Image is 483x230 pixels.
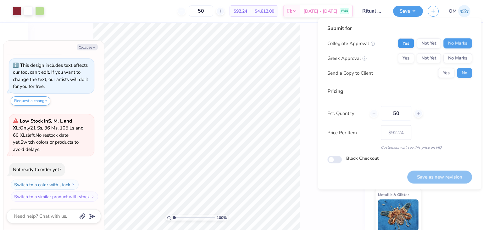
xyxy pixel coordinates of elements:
input: Untitled Design [358,5,388,17]
span: Metallic & Glitter [378,191,409,198]
img: Switch to a similar product with stock [91,195,95,198]
strong: Low Stock in S, M, L and XL : [13,118,72,131]
img: Om Mehrotra [458,5,470,17]
button: No [457,68,472,78]
div: Greek Approval [327,55,367,62]
button: Not Yet [417,53,441,63]
span: $92.24 [234,8,247,14]
span: $4,612.00 [255,8,274,14]
button: Yes [438,68,454,78]
span: No restock date yet. [13,132,69,146]
button: Collapse [77,44,98,50]
div: Customers will see this price on HQ. [327,145,472,150]
div: Not ready to order yet? [13,166,61,173]
button: Yes [398,38,414,49]
span: OM [449,8,457,15]
div: Pricing [327,88,472,95]
button: Not Yet [417,38,441,49]
span: [DATE] - [DATE] [303,8,337,14]
img: Switch to a color with stock [71,183,75,187]
span: Only 21 Ss, 36 Ms, 105 Ls and 60 XLs left. Switch colors or products to avoid delays. [13,118,84,152]
button: Switch to a color with stock [11,180,79,190]
input: – – [381,106,411,121]
button: No Marks [443,53,472,63]
div: Send a Copy to Client [327,69,373,77]
span: 100 % [217,215,227,221]
input: – – [189,5,213,17]
label: Block Checkout [346,155,379,162]
label: Est. Quantity [327,110,365,117]
div: Submit for [327,25,472,32]
button: Save [393,6,423,17]
div: This design includes text effects our tool can't edit. If you want to change the text, our artist... [13,62,88,90]
button: Switch to a similar product with stock [11,192,98,202]
span: FREE [341,9,348,13]
button: Request a change [11,96,50,106]
button: No Marks [443,38,472,49]
button: Yes [398,53,414,63]
div: Collegiate Approval [327,40,375,47]
a: OM [449,5,470,17]
label: Price Per Item [327,129,376,136]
